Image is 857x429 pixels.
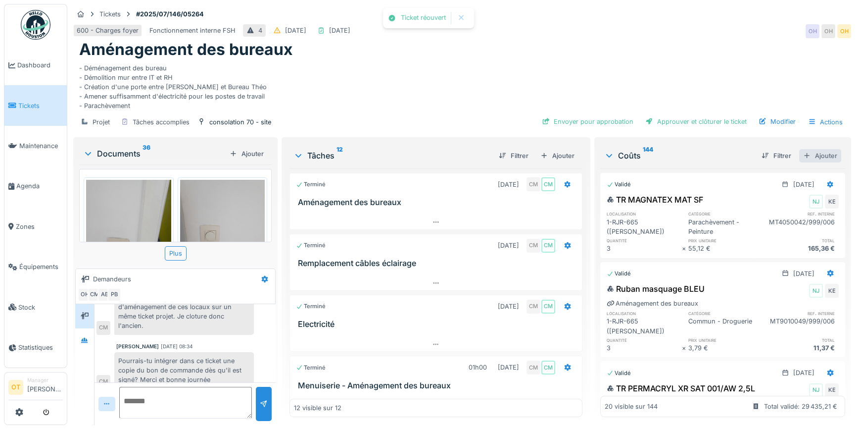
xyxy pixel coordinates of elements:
h6: ref. interne [763,211,839,217]
div: Actions [804,115,847,129]
div: OH [837,24,851,38]
div: Filtrer [495,149,532,162]
div: CM [541,177,555,191]
h6: localisation [607,211,682,217]
div: Terminé [296,180,326,189]
div: 3 [607,244,682,253]
div: PB [107,288,121,302]
span: Statistiques [18,343,63,352]
span: Dashboard [17,60,63,70]
img: f74guq9yw8i2p79zkpst9duez0zz [180,180,265,293]
div: Validé [607,369,631,377]
div: Plus [165,246,187,261]
div: Total validé: 29 435,21 € [764,402,837,411]
div: Approuver et clôturer le ticket [641,115,751,128]
h3: Electricité [298,320,578,329]
div: 600 - Charges foyer [77,26,139,35]
div: Tâches [293,150,491,161]
div: CM [96,321,110,335]
h6: catégorie [688,310,763,317]
div: Documents [83,148,226,160]
div: Parachèvement - Peinture [688,217,763,236]
div: [DATE] [498,302,519,311]
div: OH [78,288,92,302]
div: Fonctionnement interne FSH [149,26,236,35]
a: Équipements [4,247,67,287]
a: Stock [4,287,67,327]
div: KE [825,383,839,397]
div: AB [97,288,111,302]
div: KE [825,284,839,298]
h6: total [763,237,839,244]
div: Ticket réouvert [401,14,446,22]
h6: total [763,337,839,343]
div: Ruban masquage BLEU [607,283,705,295]
span: Stock [18,303,63,312]
div: 3,79 € [688,343,763,353]
div: NJ [809,383,823,397]
div: Pourrais-tu intégrer dans ce ticket une copie du bon de commande dès qu'il est signé? Merci et bo... [114,352,254,389]
div: Filtrer [758,149,795,162]
a: Zones [4,207,67,247]
div: 01h00 [469,363,487,372]
div: Ajouter [799,149,841,162]
div: CM [526,177,540,191]
div: [DATE] [793,269,814,278]
img: 9e79s81jbqxrxkcr389mu7u5pctz [86,180,171,293]
div: [DATE] [793,368,814,377]
div: CM [526,239,540,253]
strong: #2025/07/146/05264 [132,9,208,19]
div: OH [806,24,819,38]
a: Statistiques [4,327,67,368]
div: Aménagement des bureaux [607,299,698,308]
div: Envoyer pour approbation [538,115,637,128]
h3: Remplacement câbles éclairage [298,259,578,268]
li: OT [8,380,23,395]
div: MT4050042/999/006 [763,217,839,236]
div: TR MAGNATEX MAT SF [607,194,703,206]
h3: Menuiserie - Aménagement des bureaux [298,381,578,390]
div: Coûts [604,150,754,161]
span: Équipements [19,262,63,271]
sup: 36 [143,148,150,160]
div: [DATE] 08:34 [161,343,193,350]
div: Terminé [296,302,326,311]
div: CM [541,239,555,253]
li: [PERSON_NAME] [27,376,63,398]
h6: prix unitaire [688,337,763,343]
span: Agenda [16,181,63,191]
h6: catégorie [688,211,763,217]
sup: 12 [336,150,343,161]
h6: localisation [607,310,682,317]
div: Ajouter [226,147,268,161]
h3: Aménagement des bureaux [298,198,578,207]
a: Maintenance [4,126,67,166]
div: NJ [809,195,823,209]
div: [DATE] [329,26,350,35]
span: Tickets [18,101,63,110]
div: [DATE] [793,180,814,189]
div: Terminé [296,241,326,250]
div: CM [526,300,540,314]
div: CM [96,375,110,389]
div: Validé [607,180,631,189]
div: - Déménagement des bureau - Démolition mur entre IT et RH - Création d'une porte entre [PERSON_NA... [79,59,845,111]
a: Tickets [4,85,67,125]
div: 12 visible sur 12 [294,403,341,413]
div: MT9010049/999/006 [763,317,839,335]
span: Maintenance [19,141,63,151]
div: KE [825,195,839,209]
a: Agenda [4,166,67,206]
img: Badge_color-CXgf-gQk.svg [21,10,50,40]
div: CM [88,288,101,302]
div: 165,36 € [763,244,839,253]
sup: 144 [643,150,653,161]
div: 1-RJR-665 ([PERSON_NAME]) [607,217,682,236]
div: 3 [607,343,682,353]
div: CM [526,361,540,375]
div: CM [541,300,555,314]
div: Commun - Droguerie [688,317,763,335]
div: Manager [27,376,63,384]
h6: quantité [607,337,682,343]
div: × [682,244,688,253]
